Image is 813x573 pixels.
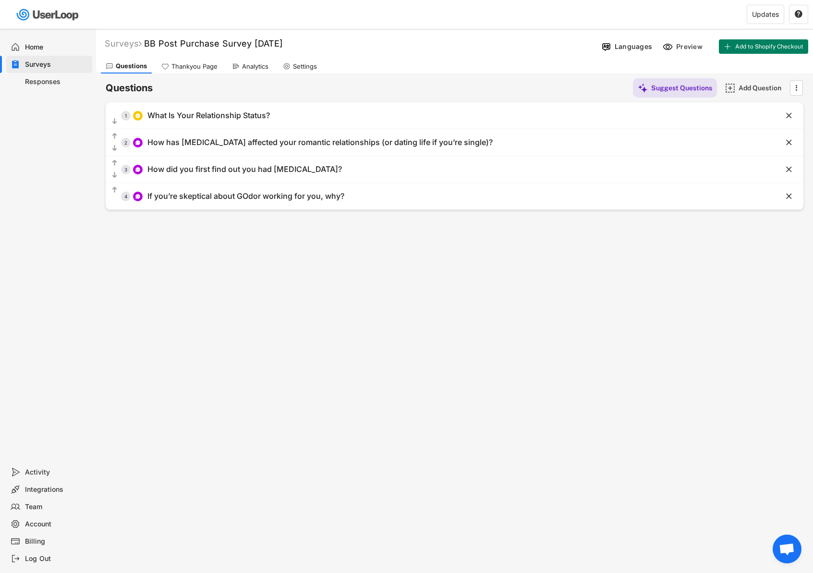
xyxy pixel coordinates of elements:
div: Questions [116,62,147,70]
div: 1 [121,113,131,118]
text:  [112,186,117,194]
button:  [110,158,119,168]
button:  [784,192,794,201]
div: Thankyou Page [171,62,218,71]
button:  [110,132,119,141]
div: Activity [25,468,88,477]
text:  [112,117,117,125]
text:  [786,164,792,174]
div: Analytics [242,62,268,71]
button: Add to Shopify Checkout [719,39,808,54]
img: ConversationMinor.svg [135,194,141,199]
button:  [784,138,794,147]
img: Language%20Icon.svg [601,42,611,52]
img: MagicMajor%20%28Purple%29.svg [638,83,648,93]
div: Updates [752,11,779,18]
div: Open chat [773,535,801,563]
div: How did you first find out you had [MEDICAL_DATA]? [147,164,342,174]
img: CircleTickMinorWhite.svg [135,113,141,119]
text:  [112,144,117,152]
text:  [796,83,798,93]
img: AddMajor.svg [725,83,735,93]
button:  [110,117,119,126]
div: Add Question [739,84,787,92]
text:  [112,159,117,167]
div: What Is Your Relationship Status? [147,110,270,121]
div: Suggest Questions [651,84,712,92]
div: Settings [293,62,317,71]
text:  [786,110,792,121]
text:  [112,132,117,140]
div: 4 [121,194,131,199]
text:  [786,137,792,147]
div: If you’re skeptical about GOdor working for you, why? [147,191,344,201]
img: userloop-logo-01.svg [14,5,82,24]
img: ConversationMinor.svg [135,167,141,172]
h6: Questions [106,82,153,95]
img: ConversationMinor.svg [135,140,141,146]
div: Team [25,502,88,512]
div: Surveys [25,60,88,69]
div: 2 [121,140,131,145]
button:  [784,111,794,121]
button:  [110,144,119,153]
div: Responses [25,77,88,86]
div: 3 [121,167,131,172]
div: Billing [25,537,88,546]
button:  [110,171,119,180]
div: Account [25,520,88,529]
button:  [110,185,119,195]
font: BB Post Purchase Survey [DATE] [144,38,283,49]
div: Log Out [25,554,88,563]
text:  [795,10,802,18]
span: Add to Shopify Checkout [735,44,803,49]
button:  [784,165,794,174]
div: Integrations [25,485,88,494]
div: Surveys [105,38,142,49]
text:  [786,191,792,201]
button:  [791,81,801,95]
text:  [112,171,117,179]
div: Languages [615,42,652,51]
button:  [794,10,803,19]
div: Home [25,43,88,52]
div: How has [MEDICAL_DATA] affected your romantic relationships (or dating life if you’re single)? [147,137,493,147]
div: Preview [676,42,705,51]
